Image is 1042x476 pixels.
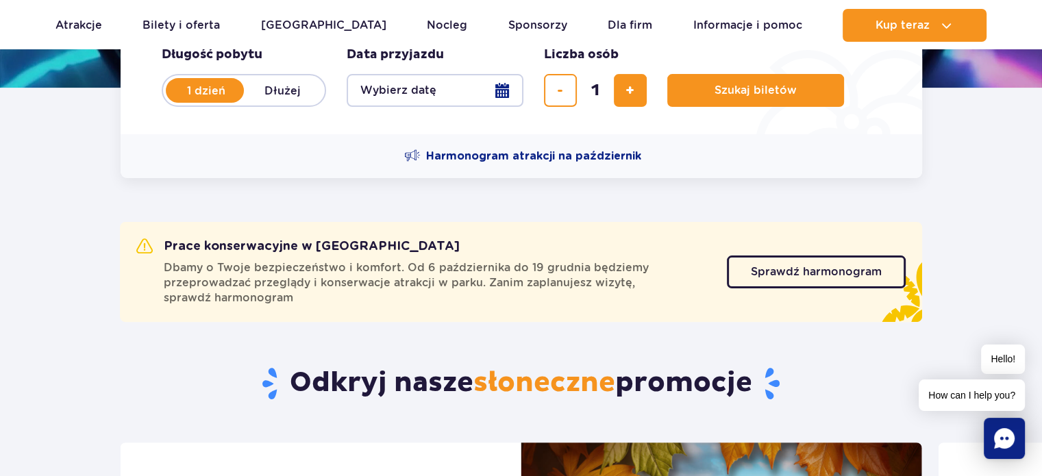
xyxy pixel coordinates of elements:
[473,366,615,400] span: słoneczne
[508,9,567,42] a: Sponsorzy
[579,74,612,107] input: liczba biletów
[426,149,641,164] span: Harmonogram atrakcji na październik
[984,418,1025,459] div: Chat
[919,379,1025,411] span: How can I help you?
[142,9,220,42] a: Bilety i oferta
[244,76,322,105] label: Dłużej
[614,74,647,107] button: dodaj bilet
[347,74,523,107] button: Wybierz datę
[121,19,922,134] form: Planowanie wizyty w Park of Poland
[981,345,1025,374] span: Hello!
[727,255,906,288] a: Sprawdź harmonogram
[164,260,710,305] span: Dbamy o Twoje bezpieczeństwo i komfort. Od 6 października do 19 grudnia będziemy przeprowadzać pr...
[162,47,262,63] span: Długość pobytu
[404,148,641,164] a: Harmonogram atrakcji na październik
[167,76,245,105] label: 1 dzień
[667,74,844,107] button: Szukaj biletów
[55,9,102,42] a: Atrakcje
[751,266,882,277] span: Sprawdź harmonogram
[544,47,619,63] span: Liczba osób
[261,9,386,42] a: [GEOGRAPHIC_DATA]
[347,47,444,63] span: Data przyjazdu
[843,9,987,42] button: Kup teraz
[715,84,797,97] span: Szukaj biletów
[120,366,922,401] h2: Odkryj nasze promocje
[544,74,577,107] button: usuń bilet
[693,9,802,42] a: Informacje i pomoc
[608,9,652,42] a: Dla firm
[136,238,460,255] h2: Prace konserwacyjne w [GEOGRAPHIC_DATA]
[427,9,467,42] a: Nocleg
[876,19,930,32] span: Kup teraz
